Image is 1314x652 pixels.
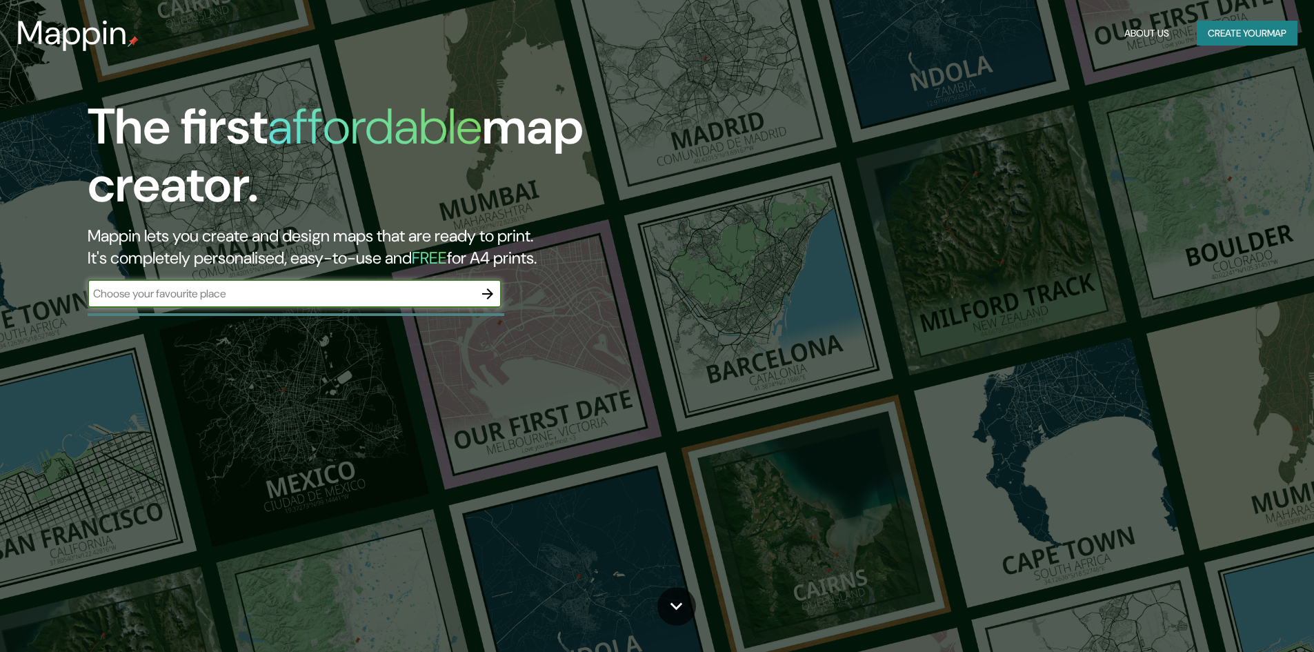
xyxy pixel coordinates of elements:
img: mappin-pin [128,36,139,47]
h3: Mappin [17,14,128,52]
h1: The first map creator. [88,98,745,225]
h1: affordable [268,95,482,159]
button: About Us [1119,21,1175,46]
h2: Mappin lets you create and design maps that are ready to print. It's completely personalised, eas... [88,225,745,269]
h5: FREE [412,247,447,268]
input: Choose your favourite place [88,286,474,302]
button: Create yourmap [1197,21,1297,46]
